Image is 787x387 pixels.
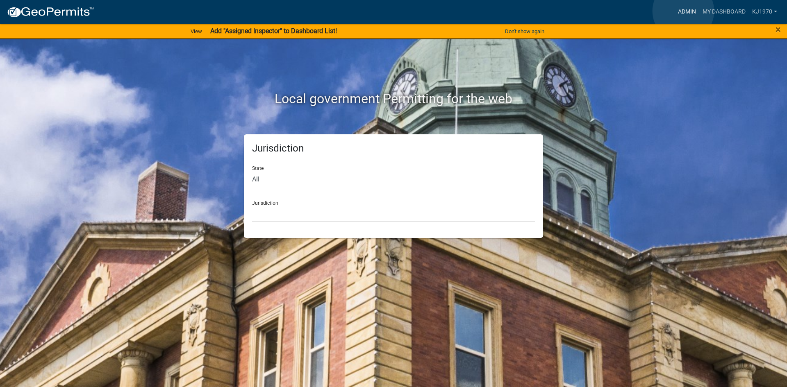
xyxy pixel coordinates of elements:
h5: Jurisdiction [252,143,535,154]
a: My Dashboard [699,4,749,20]
strong: Add "Assigned Inspector" to Dashboard List! [210,27,337,35]
button: Don't show again [502,25,548,38]
span: × [776,24,781,35]
a: View [187,25,205,38]
h2: Local government Permitting for the web [166,91,621,106]
a: Admin [675,4,699,20]
a: kj1970 [749,4,780,20]
button: Close [776,25,781,34]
